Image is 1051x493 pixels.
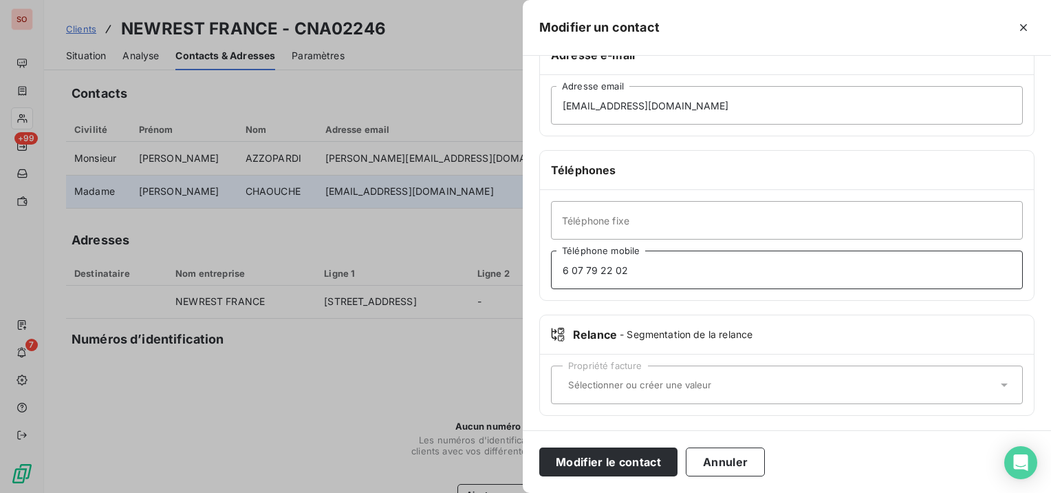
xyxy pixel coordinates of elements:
[539,448,678,476] button: Modifier le contact
[1004,446,1037,479] div: Open Intercom Messenger
[551,201,1023,240] input: placeholder
[551,326,1023,343] div: Relance
[686,448,765,476] button: Annuler
[551,162,1023,178] h6: Téléphones
[551,251,1023,289] input: placeholder
[563,379,997,391] input: Sélectionner ou créer une valeur
[551,86,1023,125] input: placeholder
[620,328,752,342] span: - Segmentation de la relance
[539,18,660,37] h5: Modifier un contact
